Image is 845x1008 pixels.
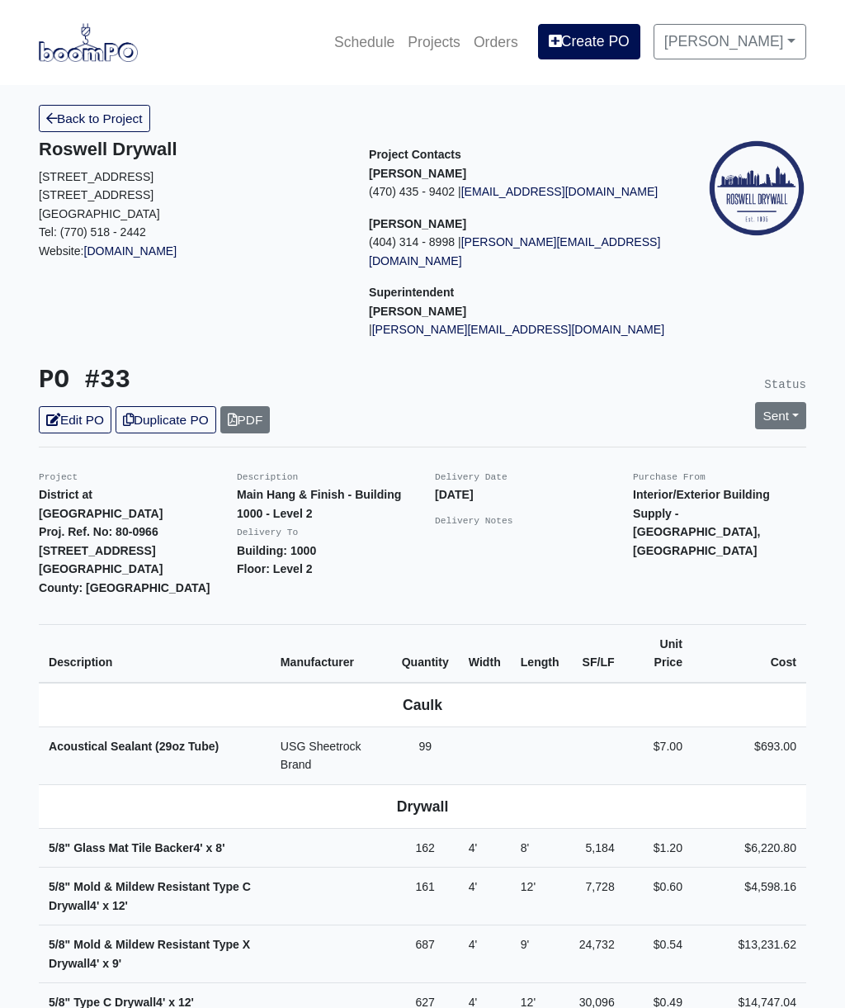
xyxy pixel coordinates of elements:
[369,167,466,180] strong: [PERSON_NAME]
[49,740,219,753] strong: Acoustical Sealant (29oz Tube)
[397,798,449,815] b: Drywall
[237,562,313,575] strong: Floor: Level 2
[102,957,109,970] span: x
[625,828,692,868] td: $1.20
[271,624,392,683] th: Manufacturer
[90,957,99,970] span: 4'
[392,868,459,925] td: 161
[633,485,806,560] p: Interior/Exterior Building Supply - [GEOGRAPHIC_DATA], [GEOGRAPHIC_DATA]
[755,402,806,429] a: Sent
[237,544,316,557] strong: Building: 1000
[39,105,150,132] a: Back to Project
[237,528,298,537] small: Delivery To
[369,286,454,299] span: Superintendent
[435,488,474,501] strong: [DATE]
[39,624,271,683] th: Description
[39,139,344,160] h5: Roswell Drywall
[625,925,692,983] td: $0.54
[521,841,530,854] span: 8'
[403,697,442,713] b: Caulk
[392,925,459,983] td: 687
[193,841,202,854] span: 4'
[237,472,298,482] small: Description
[521,880,536,893] span: 12'
[116,406,216,433] a: Duplicate PO
[469,841,478,854] span: 4'
[39,139,344,260] div: Website:
[39,168,344,187] p: [STREET_ADDRESS]
[692,624,806,683] th: Cost
[654,24,806,59] a: [PERSON_NAME]
[39,488,163,520] strong: District at [GEOGRAPHIC_DATA]
[372,323,664,336] a: [PERSON_NAME][EMAIL_ADDRESS][DOMAIN_NAME]
[369,235,660,267] a: [PERSON_NAME][EMAIL_ADDRESS][DOMAIN_NAME]
[625,726,692,784] td: $7.00
[692,828,806,868] td: $6,220.80
[39,205,344,224] p: [GEOGRAPHIC_DATA]
[84,244,177,258] a: [DOMAIN_NAME]
[237,488,401,520] strong: Main Hang & Finish - Building 1000 - Level 2
[39,223,344,242] p: Tel: (770) 518 - 2442
[215,841,224,854] span: 8'
[511,624,569,683] th: Length
[764,378,806,391] small: Status
[569,868,625,925] td: 7,728
[569,828,625,868] td: 5,184
[271,726,392,784] td: USG Sheetrock Brand
[49,938,250,970] strong: 5/8" Mold & Mildew Resistant Type X Drywall
[392,726,459,784] td: 99
[469,938,478,951] span: 4'
[39,544,156,557] strong: [STREET_ADDRESS]
[467,24,525,60] a: Orders
[392,828,459,868] td: 162
[435,472,507,482] small: Delivery Date
[112,899,128,912] span: 12'
[401,24,467,60] a: Projects
[206,841,213,854] span: x
[538,24,640,59] a: Create PO
[692,868,806,925] td: $4,598.16
[369,320,674,339] p: |
[39,23,138,61] img: boomPO
[692,925,806,983] td: $13,231.62
[49,841,225,854] strong: 5/8" Glass Mat Tile Backer
[369,182,674,201] p: (470) 435 - 9402 |
[39,581,210,594] strong: County: [GEOGRAPHIC_DATA]
[625,868,692,925] td: $0.60
[633,472,706,482] small: Purchase From
[369,148,461,161] span: Project Contacts
[220,406,271,433] a: PDF
[102,899,109,912] span: x
[469,880,478,893] span: 4'
[521,938,530,951] span: 9'
[90,899,99,912] span: 4'
[49,880,251,912] strong: 5/8" Mold & Mildew Resistant Type C Drywall
[392,624,459,683] th: Quantity
[39,406,111,433] a: Edit PO
[39,366,410,396] h3: PO #33
[369,233,674,270] p: (404) 314 - 8998 |
[625,624,692,683] th: Unit Price
[369,305,466,318] strong: [PERSON_NAME]
[459,624,511,683] th: Width
[39,186,344,205] p: [STREET_ADDRESS]
[369,217,466,230] strong: [PERSON_NAME]
[569,925,625,983] td: 24,732
[39,472,78,482] small: Project
[569,624,625,683] th: SF/LF
[39,525,158,538] strong: Proj. Ref. No: 80-0966
[328,24,401,60] a: Schedule
[692,726,806,784] td: $693.00
[461,185,659,198] a: [EMAIL_ADDRESS][DOMAIN_NAME]
[435,516,513,526] small: Delivery Notes
[112,957,121,970] span: 9'
[39,562,163,575] strong: [GEOGRAPHIC_DATA]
